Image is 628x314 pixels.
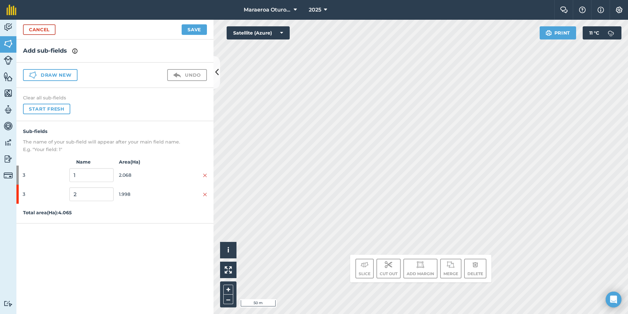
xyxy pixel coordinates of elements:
img: svg+xml;base64,PHN2ZyB4bWxucz0iaHR0cDovL3d3dy53My5vcmcvMjAwMC9zdmciIHdpZHRoPSIyMiIgaGVpZ2h0PSIzMC... [203,192,207,197]
button: + [223,285,233,295]
img: svg+xml;base64,PD94bWwgdmVyc2lvbj0iMS4wIiBlbmNvZGluZz0idXRmLTgiPz4KPCEtLSBHZW5lcmF0b3I6IEFkb2JlIE... [173,71,181,79]
img: svg+xml;base64,PHN2ZyB4bWxucz0iaHR0cDovL3d3dy53My5vcmcvMjAwMC9zdmciIHdpZHRoPSI1NiIgaGVpZ2h0PSI2MC... [4,88,13,98]
strong: Area ( Ha ) [115,158,213,166]
img: svg+xml;base64,PD94bWwgdmVyc2lvbj0iMS4wIiBlbmNvZGluZz0idXRmLTgiPz4KPCEtLSBHZW5lcmF0b3I6IEFkb2JlIE... [385,261,392,269]
p: E.g. "Your field: 1" [23,146,207,153]
img: svg+xml;base64,PHN2ZyB4bWxucz0iaHR0cDovL3d3dy53My5vcmcvMjAwMC9zdmciIHdpZHRoPSIxOCIgaGVpZ2h0PSIyNC... [472,261,478,269]
strong: Name [66,158,115,166]
button: Cut out [376,259,401,278]
div: 32.068 [16,166,213,185]
button: Merge [440,259,461,278]
img: svg+xml;base64,PD94bWwgdmVyc2lvbj0iMS4wIiBlbmNvZGluZz0idXRmLTgiPz4KPCEtLSBHZW5lcmF0b3I6IEFkb2JlIE... [604,26,617,39]
img: svg+xml;base64,PHN2ZyB4bWxucz0iaHR0cDovL3d3dy53My5vcmcvMjAwMC9zdmciIHdpZHRoPSI1NiIgaGVpZ2h0PSI2MC... [4,39,13,49]
img: fieldmargin Logo [7,5,16,15]
img: svg+xml;base64,PHN2ZyB4bWxucz0iaHR0cDovL3d3dy53My5vcmcvMjAwMC9zdmciIHdpZHRoPSIxNyIgaGVpZ2h0PSIxNy... [72,47,78,55]
strong: Total area ( Ha ): 4.065 [23,210,72,216]
span: Maraeroa Oturoa 2b [244,6,291,14]
img: svg+xml;base64,PHN2ZyB4bWxucz0iaHR0cDovL3d3dy53My5vcmcvMjAwMC9zdmciIHdpZHRoPSIxOSIgaGVpZ2h0PSIyNC... [546,29,552,37]
img: svg+xml;base64,PD94bWwgdmVyc2lvbj0iMS4wIiBlbmNvZGluZz0idXRmLTgiPz4KPCEtLSBHZW5lcmF0b3I6IEFkb2JlIE... [4,301,13,307]
button: Start fresh [23,104,70,114]
img: A cog icon [615,7,623,13]
p: The name of your sub-field will appear after your main field name. [23,138,207,145]
span: 11 ° C [589,26,599,39]
h4: Sub-fields [23,128,207,135]
span: 2.068 [119,169,163,181]
img: svg+xml;base64,PD94bWwgdmVyc2lvbj0iMS4wIiBlbmNvZGluZz0idXRmLTgiPz4KPCEtLSBHZW5lcmF0b3I6IEFkb2JlIE... [447,261,455,269]
span: 2025 [309,6,321,14]
img: Four arrows, one pointing top left, one top right, one bottom right and the last bottom left [225,266,232,274]
img: svg+xml;base64,PD94bWwgdmVyc2lvbj0iMS4wIiBlbmNvZGluZz0idXRmLTgiPz4KPCEtLSBHZW5lcmF0b3I6IEFkb2JlIE... [4,56,13,65]
h4: Clear all sub-fields [23,94,207,101]
img: A question mark icon [578,7,586,13]
img: svg+xml;base64,PD94bWwgdmVyc2lvbj0iMS4wIiBlbmNvZGluZz0idXRmLTgiPz4KPCEtLSBHZW5lcmF0b3I6IEFkb2JlIE... [4,154,13,164]
img: svg+xml;base64,PD94bWwgdmVyc2lvbj0iMS4wIiBlbmNvZGluZz0idXRmLTgiPz4KPCEtLSBHZW5lcmF0b3I6IEFkb2JlIE... [4,22,13,32]
img: svg+xml;base64,PD94bWwgdmVyc2lvbj0iMS4wIiBlbmNvZGluZz0idXRmLTgiPz4KPCEtLSBHZW5lcmF0b3I6IEFkb2JlIE... [361,261,369,269]
img: svg+xml;base64,PD94bWwgdmVyc2lvbj0iMS4wIiBlbmNvZGluZz0idXRmLTgiPz4KPCEtLSBHZW5lcmF0b3I6IEFkb2JlIE... [4,171,13,180]
button: Undo [167,69,207,81]
button: – [223,295,233,304]
button: Save [182,24,207,35]
h2: Add sub-fields [23,46,207,56]
img: svg+xml;base64,PHN2ZyB4bWxucz0iaHR0cDovL3d3dy53My5vcmcvMjAwMC9zdmciIHdpZHRoPSIxNyIgaGVpZ2h0PSIxNy... [597,6,604,14]
button: i [220,242,236,258]
span: i [227,246,229,254]
img: svg+xml;base64,PD94bWwgdmVyc2lvbj0iMS4wIiBlbmNvZGluZz0idXRmLTgiPz4KPCEtLSBHZW5lcmF0b3I6IEFkb2JlIE... [4,138,13,147]
button: Delete [464,259,486,278]
img: Two speech bubbles overlapping with the left bubble in the forefront [560,7,568,13]
img: svg+xml;base64,PHN2ZyB4bWxucz0iaHR0cDovL3d3dy53My5vcmcvMjAwMC9zdmciIHdpZHRoPSIyMiIgaGVpZ2h0PSIzMC... [203,173,207,178]
img: svg+xml;base64,PD94bWwgdmVyc2lvbj0iMS4wIiBlbmNvZGluZz0idXRmLTgiPz4KPCEtLSBHZW5lcmF0b3I6IEFkb2JlIE... [4,105,13,115]
span: 3 [23,169,67,181]
span: 1.998 [119,188,163,200]
div: 31.998 [16,185,213,204]
img: svg+xml;base64,PD94bWwgdmVyc2lvbj0iMS4wIiBlbmNvZGluZz0idXRmLTgiPz4KPCEtLSBHZW5lcmF0b3I6IEFkb2JlIE... [416,261,424,269]
a: Cancel [23,24,56,35]
button: Add margin [403,259,437,278]
img: svg+xml;base64,PHN2ZyB4bWxucz0iaHR0cDovL3d3dy53My5vcmcvMjAwMC9zdmciIHdpZHRoPSI1NiIgaGVpZ2h0PSI2MC... [4,72,13,82]
div: Open Intercom Messenger [606,292,621,307]
button: Slice [355,259,374,278]
button: Draw new [23,69,78,81]
span: 3 [23,188,67,200]
button: Print [540,26,576,39]
button: Satellite (Azure) [227,26,290,39]
img: svg+xml;base64,PD94bWwgdmVyc2lvbj0iMS4wIiBlbmNvZGluZz0idXRmLTgiPz4KPCEtLSBHZW5lcmF0b3I6IEFkb2JlIE... [4,121,13,131]
button: 11 °C [583,26,621,39]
